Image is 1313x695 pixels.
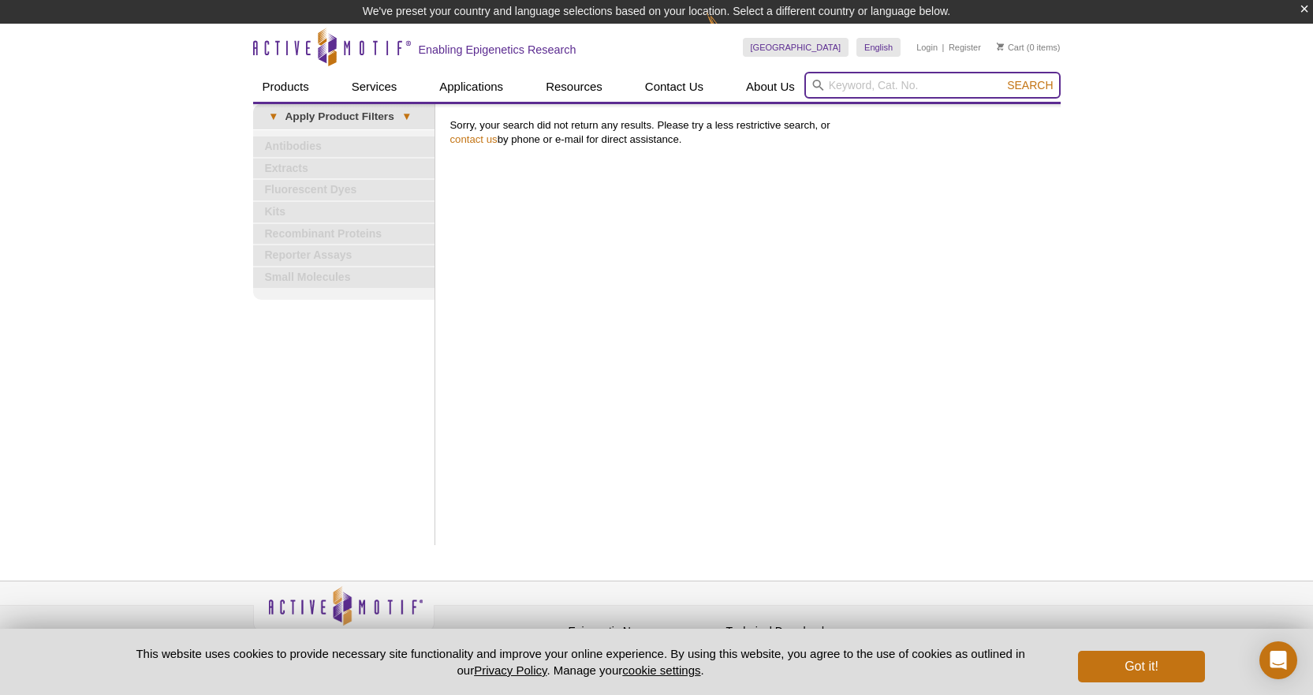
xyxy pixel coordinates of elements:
span: ▾ [394,110,419,124]
li: | [942,38,945,57]
button: Got it! [1078,651,1204,682]
span: Search [1007,79,1053,92]
button: Search [1002,78,1057,92]
a: Products [253,72,319,102]
h4: Epigenetic News [569,625,718,638]
img: Change Here [707,12,748,49]
p: Sorry, your search did not return any results. Please try a less restrictive search, or by phone ... [450,118,1053,147]
p: This website uses cookies to provide necessary site functionality and improve your online experie... [109,645,1053,678]
a: Kits [253,202,435,222]
h4: Technical Downloads [726,625,876,638]
a: Antibodies [253,136,435,157]
table: Click to Verify - This site chose Symantec SSL for secure e-commerce and confidential communicati... [884,609,1002,644]
a: Services [342,72,407,102]
a: Privacy Policy [474,663,546,677]
a: [GEOGRAPHIC_DATA] [743,38,849,57]
img: Your Cart [997,43,1004,50]
button: cookie settings [622,663,700,677]
a: Resources [536,72,612,102]
a: Cart [997,42,1024,53]
span: ▾ [261,110,285,124]
a: Login [916,42,938,53]
a: Small Molecules [253,267,435,288]
a: Contact Us [636,72,713,102]
a: ▾Apply Product Filters▾ [253,104,435,129]
a: Fluorescent Dyes [253,180,435,200]
a: English [856,38,901,57]
a: About Us [737,72,804,102]
a: contact us [450,133,498,145]
a: Reporter Assays [253,245,435,266]
a: Extracts [253,159,435,179]
a: Recombinant Proteins [253,224,435,245]
li: (0 items) [997,38,1061,57]
a: Privacy Policy [442,622,504,646]
a: Applications [430,72,513,102]
div: Open Intercom Messenger [1259,641,1297,679]
input: Keyword, Cat. No. [804,72,1061,99]
img: Active Motif, [253,581,435,645]
h2: Enabling Epigenetics Research [419,43,576,57]
a: Register [949,42,981,53]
